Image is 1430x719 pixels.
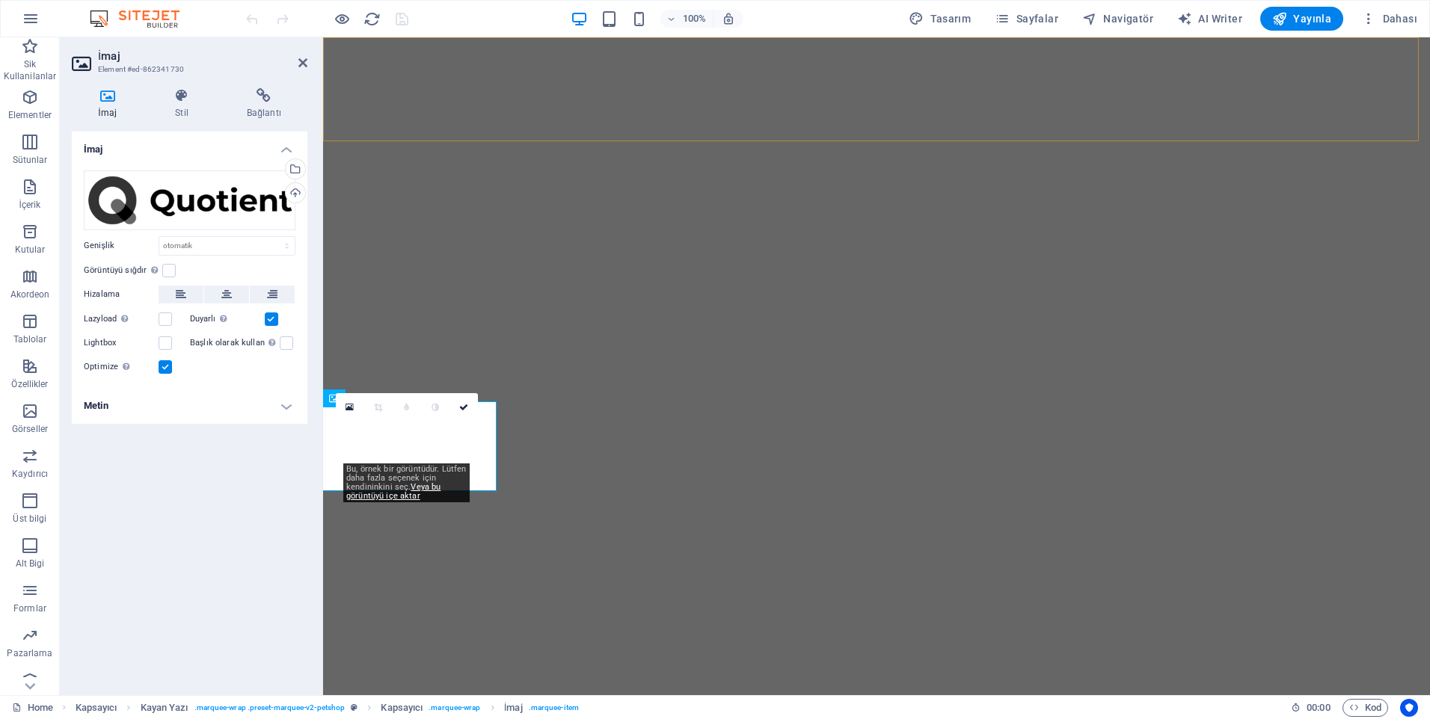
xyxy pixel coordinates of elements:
[1076,7,1159,31] button: Navigatör
[149,88,221,120] h4: Stil
[13,154,48,166] p: Sütunlar
[1349,699,1381,717] span: Kod
[11,378,48,390] p: Özellikler
[221,88,307,120] h4: Bağlantı
[15,244,46,256] p: Kutular
[995,11,1058,26] span: Sayfalar
[683,10,707,28] h6: 100%
[72,388,307,424] h4: Metin
[8,109,52,121] p: Elementler
[84,334,159,352] label: Lightbox
[333,10,351,28] button: Ön izleme modundan çıkıp düzenlemeye devam etmek için buraya tıklayın
[194,699,346,717] span: . marquee-wrap .preset-marquee-v2-petshop
[346,482,441,501] a: Veya bu görüntüyü içe aktar
[12,423,48,435] p: Görseller
[84,262,162,280] label: Görüntüyü sığdır
[84,170,295,230] div: fc-logo0.png
[13,513,46,525] p: Üst bilgi
[12,468,48,480] p: Kaydırıcı
[19,199,40,211] p: İçerik
[504,699,523,717] span: Seçmek için tıkla. Düzenlemek için çift tıkla
[1177,11,1242,26] span: AI Writer
[1355,7,1423,31] button: Dahası
[76,699,117,717] span: Seçmek için tıkla. Düzenlemek için çift tıkla
[72,132,307,158] h4: İmaj
[903,7,977,31] div: Tasarım (Ctrl+Alt+Y)
[10,288,50,300] p: Akordeon
[190,310,265,328] label: Duyarlı
[7,647,52,659] p: Pazarlama
[660,10,714,28] button: 100%
[1317,702,1319,713] span: :
[363,10,381,28] button: reload
[351,703,357,712] i: Bu element, özelleştirilebilir bir ön ayar
[84,310,159,328] label: Lazyload
[1400,699,1418,717] button: Usercentrics
[98,49,307,63] h2: İmaj
[343,463,470,502] div: Bu, örnek bir görüntüdür. Lütfen daha fazla seçenek için kendininkini seç.
[903,7,977,31] button: Tasarım
[1082,11,1153,26] span: Navigatör
[449,393,478,422] a: Onayla ( Ctrl ⏎ )
[909,11,971,26] span: Tasarım
[429,699,480,717] span: . marquee-wrap
[363,10,381,28] i: Sayfayı yeniden yükleyin
[1291,699,1331,717] h6: Oturum süresi
[1342,699,1388,717] button: Kod
[190,334,280,352] label: Başlık olarak kullan
[1260,7,1343,31] button: Yayınla
[84,286,159,303] label: Hizalama
[421,393,449,422] a: Gri tonlama
[72,88,149,120] h4: İmaj
[13,333,47,345] p: Tablolar
[13,602,46,614] p: Formlar
[336,393,364,422] a: Dosya yöneticisinden, stok fotoğraflardan dosyalar seçin veya dosya(lar) yükleyin
[12,699,53,717] a: Seçimi iptal etmek için tıkla. Sayfaları açmak için çift tıkla
[1361,11,1417,26] span: Dahası
[989,7,1064,31] button: Sayfalar
[393,393,421,422] a: Bulanıklaştırma
[84,358,159,376] label: Optimize
[76,699,579,717] nav: breadcrumb
[141,699,188,717] span: Seçmek için tıkla. Düzenlemek için çift tıkla
[1272,11,1331,26] span: Yayınla
[529,699,579,717] span: . marquee-item
[364,393,393,422] a: Kırpma modu
[86,10,198,28] img: Editor Logo
[1171,7,1248,31] button: AI Writer
[84,241,159,250] label: Genişlik
[16,558,45,570] p: Alt Bigi
[1307,699,1330,717] span: 00 00
[98,63,277,76] h3: Element #ed-862341730
[381,699,423,717] span: Seçmek için tıkla. Düzenlemek için çift tıkla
